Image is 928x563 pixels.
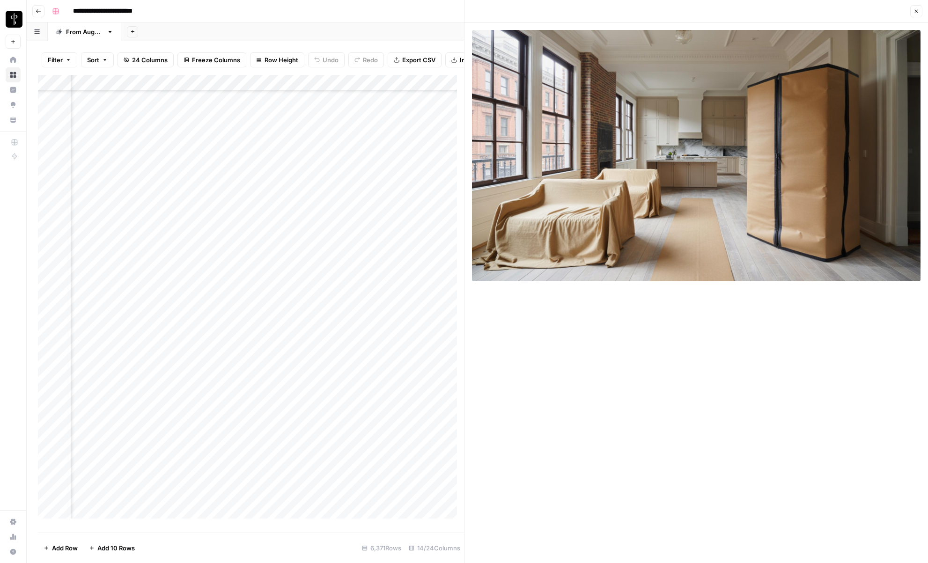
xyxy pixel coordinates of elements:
button: Undo [308,52,345,67]
a: Insights [6,82,21,97]
span: Undo [323,55,339,65]
span: Sort [87,55,99,65]
span: Freeze Columns [192,55,240,65]
span: Row Height [265,55,298,65]
button: Row Height [250,52,304,67]
a: Settings [6,514,21,529]
button: Sort [81,52,114,67]
span: Add 10 Rows [97,543,135,553]
button: Help + Support [6,544,21,559]
button: Freeze Columns [177,52,246,67]
a: Your Data [6,112,21,127]
button: Workspace: LP Production Workloads [6,7,21,31]
button: Add Row [38,541,83,556]
button: Add 10 Rows [83,541,140,556]
div: 14/24 Columns [405,541,464,556]
div: 6,371 Rows [358,541,405,556]
img: Row/Cell [472,30,921,281]
a: Browse [6,67,21,82]
span: Add Row [52,543,78,553]
button: Export CSV [388,52,442,67]
span: Export CSV [402,55,435,65]
a: Usage [6,529,21,544]
a: Opportunities [6,97,21,112]
button: Redo [348,52,384,67]
img: LP Production Workloads Logo [6,11,22,28]
a: From [DATE] [48,22,121,41]
button: Import CSV [445,52,500,67]
span: 24 Columns [132,55,168,65]
a: Home [6,52,21,67]
span: Filter [48,55,63,65]
div: From [DATE] [66,27,103,37]
button: 24 Columns [118,52,174,67]
span: Redo [363,55,378,65]
button: Filter [42,52,77,67]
